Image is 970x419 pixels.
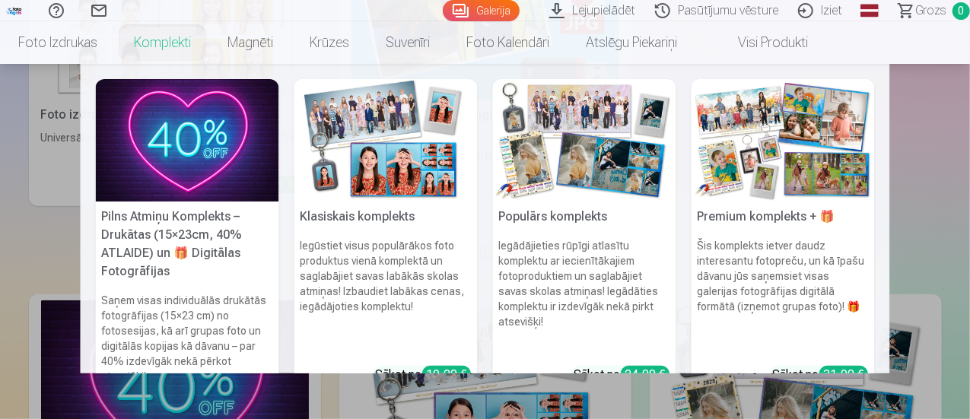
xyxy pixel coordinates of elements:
[493,232,676,360] h6: Iegādājieties rūpīgi atlasītu komplektu ar iecienītākajiem fotoproduktiem un saglabājiet savas sk...
[493,202,676,232] h5: Populārs komplekts
[294,79,478,202] img: Klasiskais komplekts
[294,232,478,360] h6: Iegūstiet visus populārākos foto produktus vienā komplektā un saglabājiet savas labākās skolas at...
[116,21,209,64] a: Komplekti
[294,202,478,232] h5: Klasiskais komplekts
[692,232,875,360] h6: Šis komplekts ietver daudz interesantu fotopreču, un kā īpašu dāvanu jūs saņemsiet visas galerija...
[493,79,676,202] img: Populārs komplekts
[376,366,472,384] div: Sākot no
[953,2,970,20] span: 0
[209,21,291,64] a: Magnēti
[96,79,279,390] a: Pilns Atmiņu Komplekts – Drukātas (15×23cm, 40% ATLAIDE) un 🎁 Digitālas Fotogrāfijas Pilns Atmiņu...
[574,366,670,384] div: Sākot no
[621,366,670,383] div: 24,00 €
[568,21,695,64] a: Atslēgu piekariņi
[695,21,826,64] a: Visi produkti
[96,79,279,202] img: Pilns Atmiņu Komplekts – Drukātas (15×23cm, 40% ATLAIDE) un 🎁 Digitālas Fotogrāfijas
[493,79,676,390] a: Populārs komplektsPopulārs komplektsIegādājieties rūpīgi atlasītu komplektu ar iecienītākajiem fo...
[96,202,279,287] h5: Pilns Atmiņu Komplekts – Drukātas (15×23cm, 40% ATLAIDE) un 🎁 Digitālas Fotogrāfijas
[915,2,946,20] span: Grozs
[367,21,448,64] a: Suvenīri
[692,79,875,202] img: Premium komplekts + 🎁
[6,6,23,15] img: /fa1
[692,79,875,390] a: Premium komplekts + 🎁 Premium komplekts + 🎁Šis komplekts ietver daudz interesantu fotopreču, un k...
[819,366,869,383] div: 31,90 €
[448,21,568,64] a: Foto kalendāri
[692,202,875,232] h5: Premium komplekts + 🎁
[422,366,472,383] div: 19,20 €
[773,366,869,384] div: Sākot no
[291,21,367,64] a: Krūzes
[294,79,478,390] a: Klasiskais komplektsKlasiskais komplektsIegūstiet visus populārākos foto produktus vienā komplekt...
[96,287,279,390] h6: Saņem visas individuālās drukātās fotogrāfijas (15×23 cm) no fotosesijas, kā arī grupas foto un d...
